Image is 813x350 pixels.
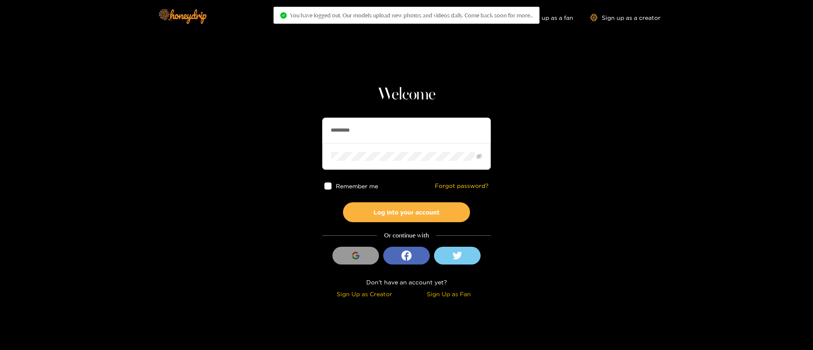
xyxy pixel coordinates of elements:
a: Sign up as a fan [515,14,573,21]
h1: Welcome [322,85,491,105]
div: Don't have an account yet? [322,277,491,287]
a: Forgot password? [435,182,489,190]
span: You have logged out. Our models upload new photos and videos daily. Come back soon for more.. [290,12,533,19]
div: Sign Up as Creator [324,289,404,299]
div: Or continue with [322,231,491,240]
a: Sign up as a creator [590,14,661,21]
button: Log into your account [343,202,470,222]
span: eye-invisible [476,154,482,159]
span: Remember me [336,183,378,189]
span: check-circle [280,12,287,19]
div: Sign Up as Fan [409,289,489,299]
